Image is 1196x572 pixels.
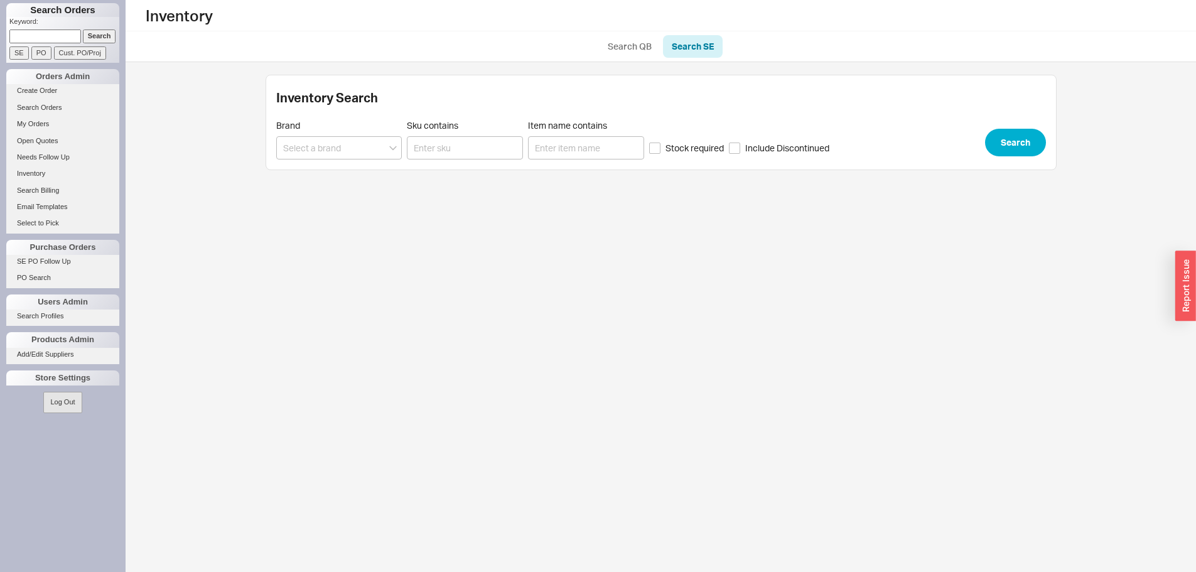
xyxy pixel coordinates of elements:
a: Search Billing [6,184,119,197]
a: Search QB [599,35,660,58]
a: Search Profiles [6,310,119,323]
input: Select a brand [276,136,402,159]
a: Inventory [6,167,119,180]
a: Add/Edit Suppliers [6,348,119,361]
h1: Inventory [146,7,213,24]
a: SE PO Follow Up [6,255,119,268]
input: SE [9,46,29,60]
div: Store Settings [6,370,119,386]
span: Search [1001,135,1030,150]
input: PO [31,46,51,60]
span: Sku contains [407,120,523,131]
svg: open menu [389,146,397,151]
div: Purchase Orders [6,240,119,255]
div: Orders Admin [6,69,119,84]
div: Users Admin [6,294,119,310]
p: Keyword: [9,17,119,30]
a: Email Templates [6,200,119,213]
span: Include Discontinued [745,142,829,154]
input: Sku contains [407,136,523,159]
a: Needs Follow Up [6,151,119,164]
button: Log Out [43,392,82,413]
span: Needs Follow Up [17,153,70,161]
span: Brand [276,120,300,131]
h1: Search Orders [6,3,119,17]
a: Select to Pick [6,217,119,230]
a: PO Search [6,271,119,284]
span: Stock required [665,142,724,154]
input: Include Discontinued [729,143,740,154]
input: Stock required [649,143,660,154]
div: Products Admin [6,332,119,347]
a: Search SE [663,35,723,58]
h2: Inventory Search [276,92,378,104]
span: Item name contains [528,120,644,131]
input: Search [83,30,116,43]
a: My Orders [6,117,119,131]
a: Search Orders [6,101,119,114]
a: Open Quotes [6,134,119,148]
a: Create Order [6,84,119,97]
input: Item name contains [528,136,644,159]
input: Cust. PO/Proj [54,46,106,60]
button: Search [985,129,1046,156]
